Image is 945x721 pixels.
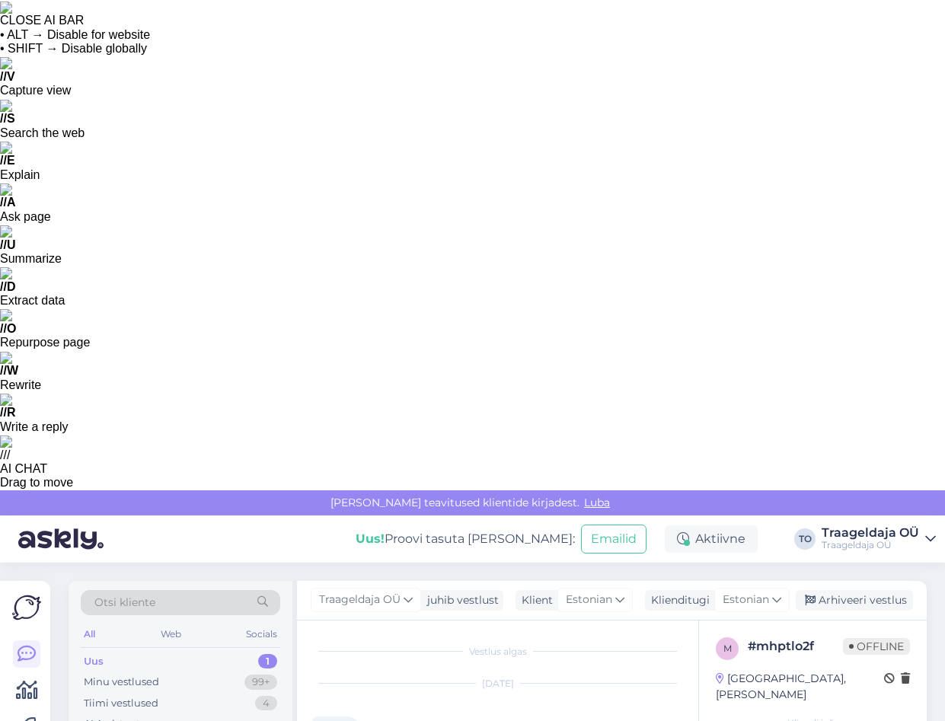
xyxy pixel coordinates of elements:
b: Uus! [356,531,385,546]
div: Uus [84,654,104,669]
span: Otsi kliente [94,595,155,611]
div: Tiimi vestlused [84,696,158,711]
div: All [81,624,98,644]
div: Klient [516,592,553,608]
span: m [723,643,732,654]
div: Arhiveeri vestlus [796,590,913,611]
div: [DATE] [312,677,683,691]
div: juhib vestlust [421,592,499,608]
div: TO [794,528,816,550]
div: Aktiivne [665,525,758,553]
div: [GEOGRAPHIC_DATA], [PERSON_NAME] [716,671,884,703]
a: Traageldaja OÜTraageldaja OÜ [822,527,936,551]
div: Vestlus algas [312,645,683,659]
div: Traageldaja OÜ [822,539,919,551]
div: Socials [243,624,280,644]
img: Askly Logo [12,593,41,622]
div: Web [158,624,184,644]
div: Proovi tasuta [PERSON_NAME]: [356,530,575,548]
button: Emailid [581,525,646,554]
div: Klienditugi [645,592,710,608]
div: 99+ [244,675,277,690]
div: # mhptlo2f [748,637,843,656]
span: Offline [843,638,910,655]
div: Minu vestlused [84,675,159,690]
div: Traageldaja OÜ [822,527,919,539]
div: 4 [255,696,277,711]
span: Estonian [566,592,612,608]
span: Estonian [723,592,769,608]
span: Traageldaja OÜ [319,592,401,608]
div: 1 [258,654,277,669]
span: Luba [579,496,615,509]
